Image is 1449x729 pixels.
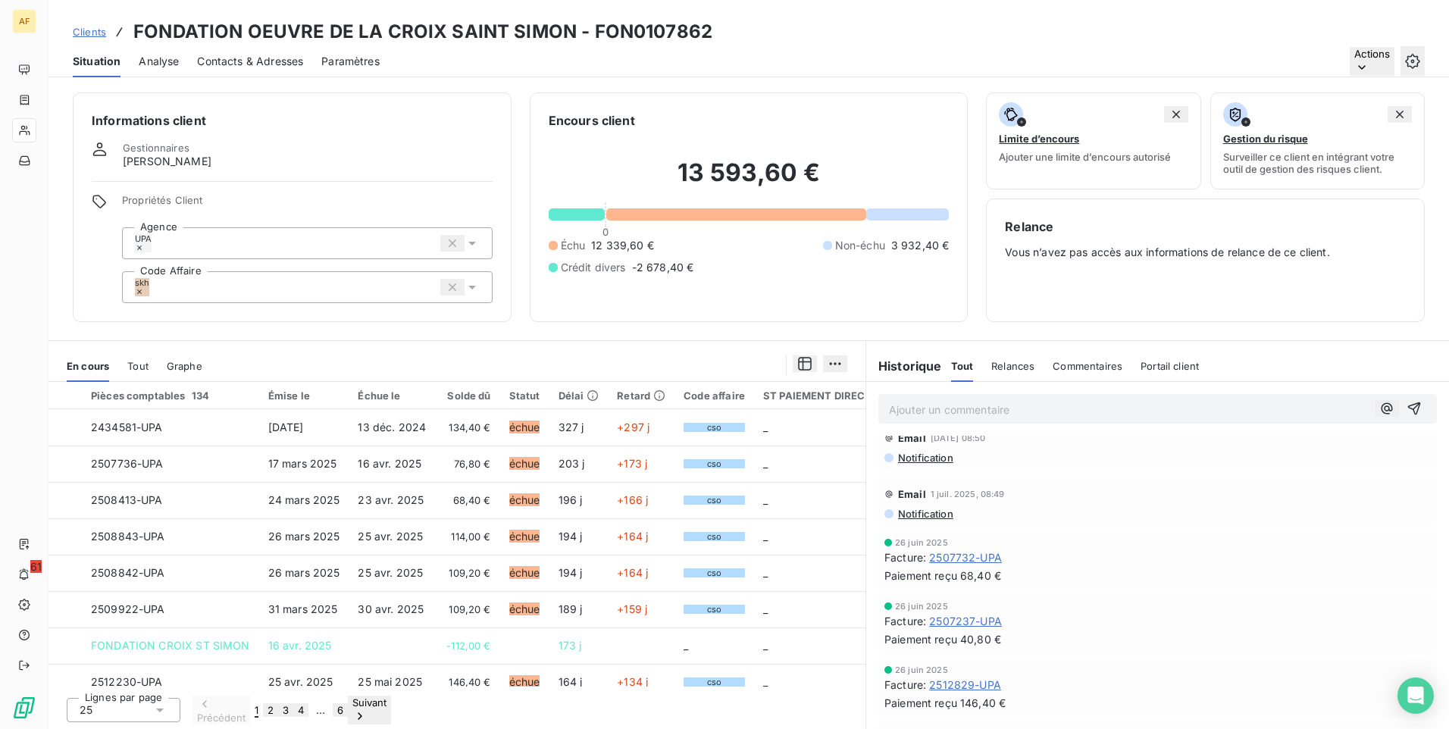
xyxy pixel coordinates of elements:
span: 2508842-UPA [91,566,165,579]
span: Relances [991,360,1034,372]
div: Pièces comptables [91,390,250,402]
span: 3 932,40 € [891,238,950,253]
div: Solde dû [444,390,490,402]
span: cso [707,605,721,614]
div: Délai [559,390,599,402]
span: 25 avr. 2025 [358,566,423,579]
span: [PERSON_NAME] [123,154,211,169]
span: UPA [135,234,152,243]
div: AF [12,9,36,33]
span: _ [763,602,768,615]
span: En cours [67,360,109,372]
span: 26 mars 2025 [268,566,340,579]
span: Non-échu [835,238,885,253]
span: 0 [602,226,609,238]
span: Limite d’encours [999,133,1079,145]
span: Gestion du risque [1223,133,1308,145]
span: 68,40 € [960,568,1001,584]
span: 61 [30,560,42,573]
span: Paiement reçu [884,568,957,584]
div: Retard [617,390,665,402]
span: +297 j [617,421,649,433]
span: 25 avr. 2025 [268,675,333,688]
div: Vous n’avez pas accès aux informations de relance de ce client. [1005,217,1406,303]
span: Facture : [884,550,926,565]
span: 25 avr. 2025 [358,530,423,543]
span: _ [763,457,768,470]
span: 17 mars 2025 [268,457,337,470]
span: échue [509,493,540,506]
span: 1 juil. 2025, 08:49 [931,490,1005,499]
span: 12 339,60 € [591,238,654,253]
span: 2508413-UPA [91,493,163,506]
span: [DATE] 08:50 [931,433,986,443]
span: 40,80 € [960,632,1001,647]
span: … [308,698,333,722]
span: +173 j [617,457,647,470]
span: échue [509,675,540,688]
span: skh [135,278,149,287]
h6: Relance [1005,217,1406,236]
span: Facture : [884,614,926,629]
span: Notification [897,452,953,464]
span: 189 j [559,602,583,615]
span: 196 j [559,493,583,506]
span: +159 j [617,602,647,615]
span: 16 avr. 2025 [268,639,332,652]
span: Facture : [884,677,926,693]
span: +164 j [617,566,648,579]
div: Statut [509,390,540,402]
span: -2 678,40 € [632,260,694,275]
span: cso [707,496,721,505]
span: 76,80 € [444,456,490,471]
span: _ [763,566,768,579]
button: Suivant [348,696,391,724]
span: 68,40 € [444,493,490,508]
span: +164 j [617,530,648,543]
span: 109,20 € [444,602,490,617]
img: Logo LeanPay [12,696,36,720]
span: 2512230-UPA [91,675,163,688]
span: échue [509,566,540,579]
span: Email [898,432,926,444]
span: Paramètres [321,54,380,69]
span: Gestionnaires [123,142,189,154]
button: 1 [250,703,263,717]
span: Graphe [167,360,202,372]
span: 26 juin 2025 [895,602,948,611]
button: Limite d’encoursAjouter une limite d’encours autorisé [986,92,1200,189]
span: cso [707,532,721,541]
span: Propriétés Client [122,194,493,215]
span: 30 avr. 2025 [358,602,424,615]
div: ST PAIEMENT DIRECT [763,390,872,402]
span: [DATE] [268,421,304,433]
span: _ [684,639,688,652]
span: 23 avr. 2025 [358,493,424,506]
span: 26 juin 2025 [895,665,948,674]
button: Précédent [192,696,250,724]
span: 25 mai 2025 [358,675,422,688]
span: 134 [192,390,209,402]
span: Analyse [139,54,179,69]
h2: 13 593,60 € [549,158,950,203]
a: Clients [73,24,106,39]
span: Surveiller ce client en intégrant votre outil de gestion des risques client. [1223,151,1412,175]
span: -112,00 € [444,638,490,653]
span: _ [763,530,768,543]
span: 2507237-UPA [929,614,1002,629]
span: Ajouter une limite d’encours autorisé [999,151,1171,163]
button: 4 [293,703,308,717]
span: Contacts & Adresses [197,54,303,69]
span: 164 j [559,675,583,688]
input: Ajouter une valeur [149,280,161,294]
button: Gestion du risqueSurveiller ce client en intégrant votre outil de gestion des risques client. [1210,92,1425,189]
span: 203 j [559,457,585,470]
span: 2509922-UPA [91,602,165,615]
span: échue [509,530,540,543]
button: 6 [333,703,348,717]
div: Échue le [358,390,426,402]
span: Échu [561,238,586,253]
span: 146,40 € [444,674,490,690]
span: Tout [127,360,149,372]
div: Émise le [268,390,340,402]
